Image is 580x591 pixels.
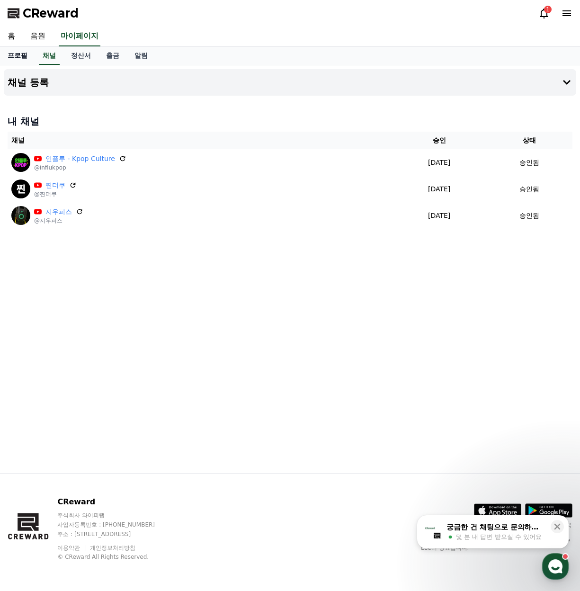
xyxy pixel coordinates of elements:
[57,521,173,528] p: 사업자등록번호 : [PHONE_NUMBER]
[23,6,79,21] span: CReward
[122,300,182,324] a: 설정
[486,132,572,149] th: 상태
[87,315,98,322] span: 대화
[62,300,122,324] a: 대화
[34,217,83,224] p: @지우피스
[45,180,65,190] a: 찐더쿠
[519,158,539,168] p: 승인됨
[45,154,115,164] a: 인플루 - Kpop Culture
[90,545,135,551] a: 개인정보처리방침
[519,211,539,221] p: 승인됨
[8,6,79,21] a: CReward
[23,27,53,46] a: 음원
[57,553,173,561] p: © CReward All Rights Reserved.
[8,77,49,88] h4: 채널 등록
[396,184,482,194] p: [DATE]
[11,206,30,225] img: 지우피스
[127,47,155,65] a: 알림
[57,530,173,538] p: 주소 : [STREET_ADDRESS]
[538,8,550,19] a: 1
[59,27,100,46] a: 마이페이지
[544,6,552,13] div: 1
[146,314,158,322] span: 설정
[57,545,87,551] a: 이용약관
[519,184,539,194] p: 승인됨
[98,47,127,65] a: 출금
[39,47,60,65] a: 채널
[392,132,486,149] th: 승인
[63,47,98,65] a: 정산서
[34,164,126,171] p: @influkpop
[30,314,36,322] span: 홈
[4,69,576,96] button: 채널 등록
[57,496,173,508] p: CReward
[8,115,572,128] h4: 내 채널
[396,211,482,221] p: [DATE]
[8,132,392,149] th: 채널
[34,190,77,198] p: @찐더쿠
[57,511,173,519] p: 주식회사 와이피랩
[45,207,72,217] a: 지우피스
[396,158,482,168] p: [DATE]
[11,153,30,172] img: 인플루 - Kpop Culture
[11,179,30,198] img: 찐더쿠
[3,300,62,324] a: 홈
